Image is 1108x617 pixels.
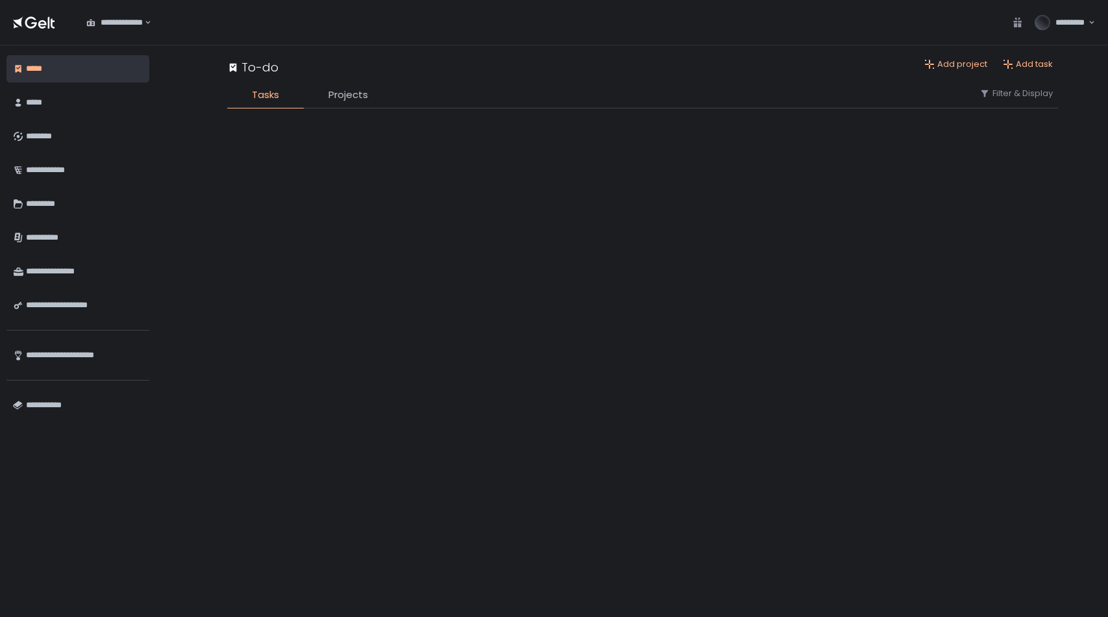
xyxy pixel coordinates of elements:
div: Search for option [78,9,151,36]
span: Tasks [252,88,279,103]
div: To-do [227,58,278,76]
span: Projects [328,88,368,103]
button: Add project [924,58,987,70]
button: Add task [1003,58,1053,70]
button: Filter & Display [979,88,1053,99]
